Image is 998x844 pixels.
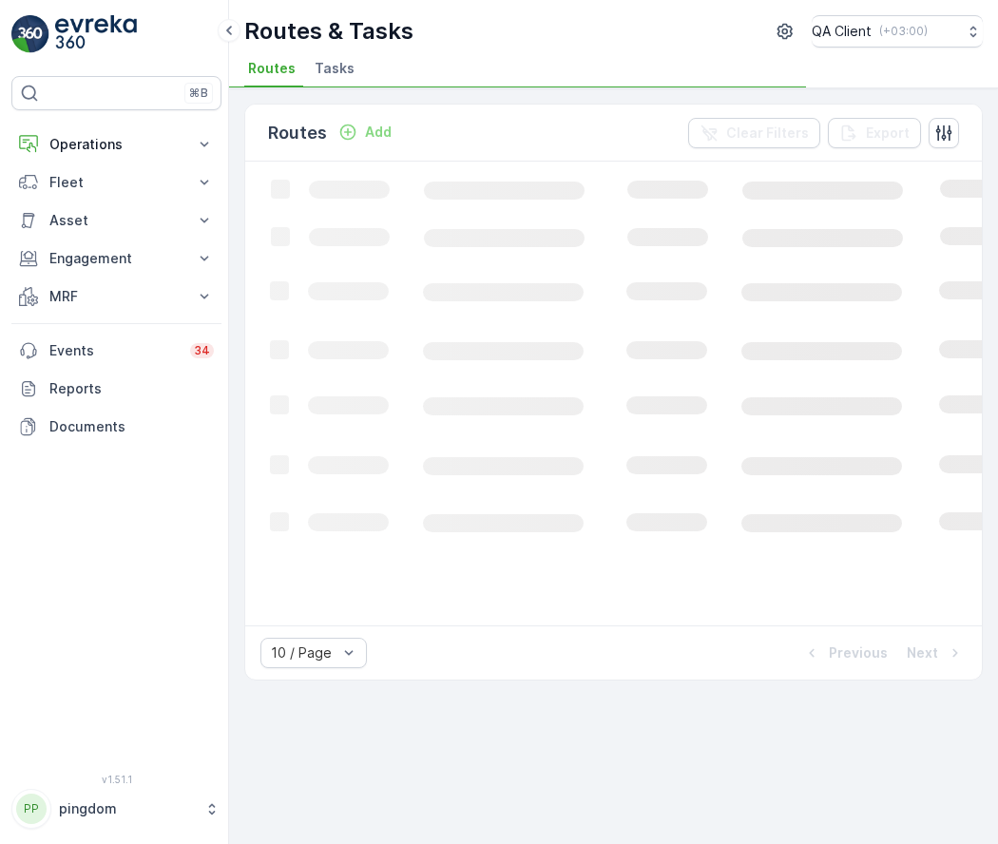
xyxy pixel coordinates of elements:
[315,59,355,78] span: Tasks
[11,774,221,785] span: v 1.51.1
[194,343,210,358] p: 34
[365,123,392,142] p: Add
[828,118,921,148] button: Export
[11,15,49,53] img: logo
[59,799,195,818] p: pingdom
[49,379,214,398] p: Reports
[726,124,809,143] p: Clear Filters
[49,249,183,268] p: Engagement
[55,15,137,53] img: logo_light-DOdMpM7g.png
[812,15,983,48] button: QA Client(+03:00)
[812,22,872,41] p: QA Client
[800,642,890,664] button: Previous
[331,121,399,144] button: Add
[829,643,888,662] p: Previous
[905,642,967,664] button: Next
[16,794,47,824] div: PP
[688,118,820,148] button: Clear Filters
[11,370,221,408] a: Reports
[11,201,221,240] button: Asset
[11,332,221,370] a: Events34
[49,173,183,192] p: Fleet
[11,789,221,829] button: PPpingdom
[11,163,221,201] button: Fleet
[879,24,928,39] p: ( +03:00 )
[49,341,179,360] p: Events
[11,240,221,278] button: Engagement
[244,16,413,47] p: Routes & Tasks
[49,211,183,230] p: Asset
[49,135,183,154] p: Operations
[11,125,221,163] button: Operations
[907,643,938,662] p: Next
[49,417,214,436] p: Documents
[189,86,208,101] p: ⌘B
[866,124,910,143] p: Export
[11,408,221,446] a: Documents
[49,287,183,306] p: MRF
[268,120,327,146] p: Routes
[248,59,296,78] span: Routes
[11,278,221,316] button: MRF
